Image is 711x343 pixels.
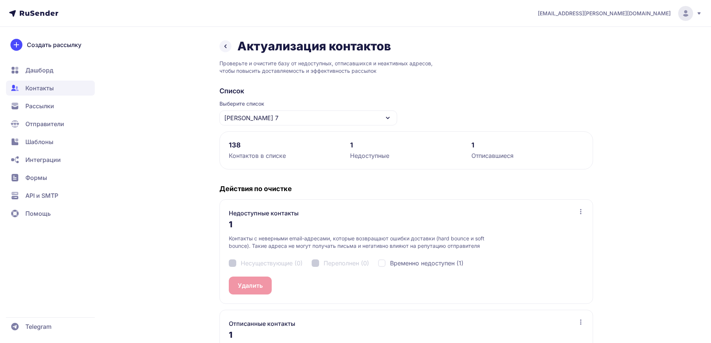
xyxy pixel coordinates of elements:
span: Создать рассылку [27,40,81,49]
h2: Список [219,87,593,96]
div: Контактов в списке [229,151,341,160]
div: 1 [229,218,584,235]
span: Отправители [25,119,64,128]
div: Отписавшиеся [471,151,584,160]
div: Недоступные [350,151,462,160]
span: Временно недоступен (1) [390,259,464,268]
span: Выберите список [219,100,397,107]
h4: Действия по очистке [219,184,593,193]
div: 138 [229,141,341,150]
span: [EMAIL_ADDRESS][PERSON_NAME][DOMAIN_NAME] [538,10,671,17]
span: Дашборд [25,66,53,75]
h3: Отписанные контакты [229,319,295,328]
span: Формы [25,173,47,182]
span: Шаблоны [25,137,53,146]
span: [PERSON_NAME] 7 [224,113,278,122]
span: Интеграции [25,155,61,164]
p: Проверьте и очистите базу от недоступных, отписавшихся и неактивных адресов, чтобы повысить доста... [219,60,593,75]
span: Контакты [25,84,54,93]
span: Telegram [25,322,52,331]
a: Telegram [6,319,95,334]
h1: Актуализация контактов [237,39,391,54]
h3: Недоступные контакты [229,209,299,218]
div: 1 [471,141,584,150]
div: 1 [350,141,462,150]
span: Рассылки [25,102,54,110]
span: Помощь [25,209,51,218]
p: Контакты с неверными email-адресами, которые возвращают ошибки доставки (hard bounce и soft bounc... [229,235,507,250]
span: API и SMTP [25,191,58,200]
